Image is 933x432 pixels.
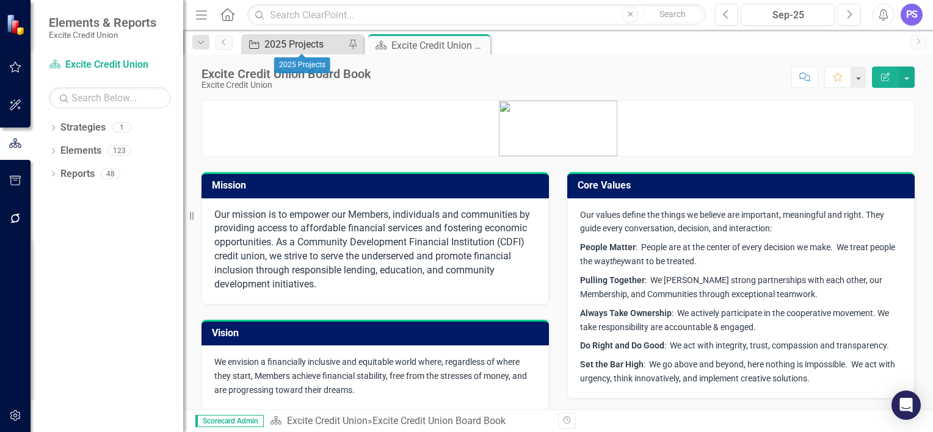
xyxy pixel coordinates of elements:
div: 1 [112,123,131,133]
strong: Do Right and Do Good [580,340,664,350]
a: Reports [60,167,95,181]
button: Search [642,6,703,23]
div: 2025 Projects [264,37,345,52]
div: Open Intercom Messenger [891,391,921,420]
div: Sep-25 [746,8,830,23]
div: Excite Credit Union Board Book [201,67,371,81]
span: : We go above and beyond, here nothing is impossible. We act with urgency, think innovatively, an... [580,359,895,383]
p: Our mission is to empower our Members, individuals and communities by providing access to afforda... [214,208,536,292]
div: Excite Credit Union [201,81,371,90]
a: Strategies [60,121,106,135]
strong: Always Take Ownership [580,308,672,318]
button: PS [901,4,923,26]
input: Search ClearPoint... [247,4,706,26]
span: We envision a financially inclusive and equitable world where, regardless of where they start, Me... [214,357,527,395]
a: Elements [60,144,101,158]
div: Excite Credit Union Board Book [372,415,506,427]
img: mceclip1.png [499,101,617,156]
div: Excite Credit Union Board Book [391,38,487,53]
span: Scorecard Admin [195,415,264,427]
strong: People Matter [580,242,636,252]
div: 123 [107,146,131,156]
span: Search [659,9,686,19]
h3: Core Values [578,180,909,191]
span: : People are at the center of every decision we make. We treat people the way want to be treated. [580,242,895,266]
div: 2025 Projects [274,57,330,73]
div: » [270,414,549,428]
a: 2025 Projects [244,37,345,52]
button: Sep-25 [741,4,835,26]
span: Elements & Reports [49,15,156,30]
span: Our values define the things we believe are important, meaningful and right. They guide every con... [580,210,884,234]
em: they [610,256,625,266]
a: Excite Credit Union [49,58,171,72]
span: : We act with integrity, trust, compassion and transparency. [580,340,889,350]
span: : We [PERSON_NAME] strong partnerships with each other, our Membership, and Communities through e... [580,275,882,299]
small: Excite Credit Union [49,30,156,40]
strong: Pulling Together [580,275,645,285]
input: Search Below... [49,87,171,109]
span: : We actively participate in the cooperative movement. We take responsibility are accountable & e... [580,308,889,332]
h3: Vision [212,328,543,339]
strong: Set the Bar High [580,359,644,369]
a: Excite Credit Union [287,415,368,427]
img: ClearPoint Strategy [6,13,27,35]
div: 48 [101,168,120,179]
h3: Mission [212,180,543,191]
